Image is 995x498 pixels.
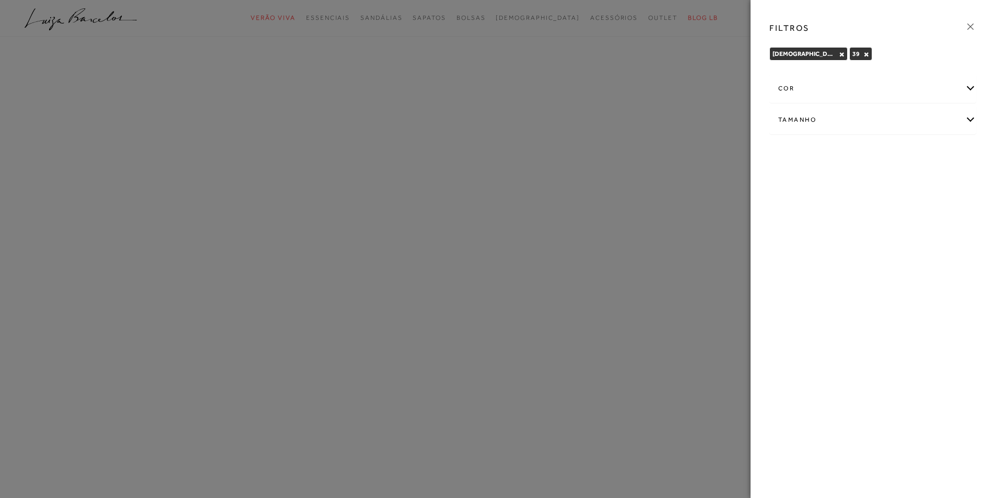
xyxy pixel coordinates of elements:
[839,51,845,58] button: Rasteiras Close
[770,75,976,102] div: cor
[772,50,841,57] span: [DEMOGRAPHIC_DATA]
[852,50,860,57] span: 39
[770,106,976,134] div: Tamanho
[769,22,810,34] h3: FILTROS
[863,51,869,58] button: 39 Close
